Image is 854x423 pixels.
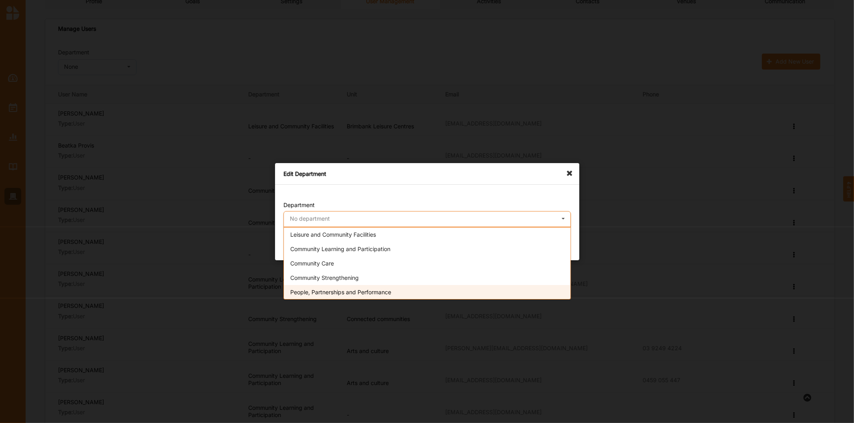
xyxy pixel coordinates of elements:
[290,231,376,237] span: Leisure and Community Facilities
[290,259,334,266] span: Community Care
[275,163,579,185] div: Edit Department
[290,288,391,295] span: People, Partnerships and Performance
[290,274,359,281] span: Community Strengthening
[283,202,315,208] label: Department
[290,245,390,252] span: Community Learning and Participation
